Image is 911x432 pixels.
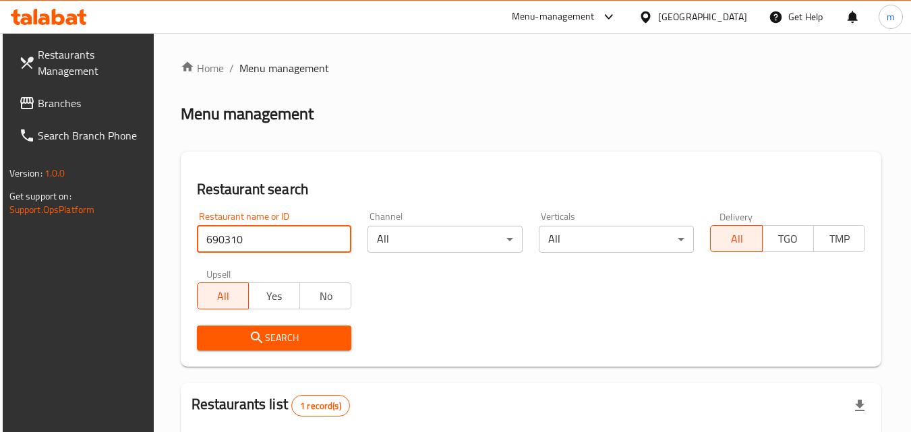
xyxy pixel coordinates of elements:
[197,226,352,253] input: Search for restaurant name or ID..
[181,60,882,76] nav: breadcrumb
[719,212,753,221] label: Delivery
[45,164,65,182] span: 1.0.0
[9,187,71,205] span: Get support on:
[887,9,895,24] span: m
[181,60,224,76] a: Home
[299,282,351,309] button: No
[710,225,762,252] button: All
[762,225,814,252] button: TGO
[38,95,144,111] span: Branches
[38,127,144,144] span: Search Branch Phone
[819,229,860,249] span: TMP
[239,60,329,76] span: Menu management
[658,9,747,24] div: [GEOGRAPHIC_DATA]
[248,282,300,309] button: Yes
[716,229,757,249] span: All
[8,87,155,119] a: Branches
[208,330,341,346] span: Search
[844,390,876,422] div: Export file
[254,286,295,306] span: Yes
[197,326,352,350] button: Search
[768,229,809,249] span: TGO
[181,103,314,125] h2: Menu management
[512,9,595,25] div: Menu-management
[9,164,42,182] span: Version:
[292,400,349,412] span: 1 record(s)
[305,286,346,306] span: No
[206,269,231,278] label: Upsell
[197,179,866,199] h2: Restaurant search
[8,119,155,152] a: Search Branch Phone
[813,225,865,252] button: TMP
[192,394,350,416] h2: Restaurants list
[203,286,243,306] span: All
[9,201,95,218] a: Support.OpsPlatform
[229,60,234,76] li: /
[38,47,144,79] span: Restaurants Management
[539,226,694,253] div: All
[8,38,155,87] a: Restaurants Management
[197,282,249,309] button: All
[368,226,523,253] div: All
